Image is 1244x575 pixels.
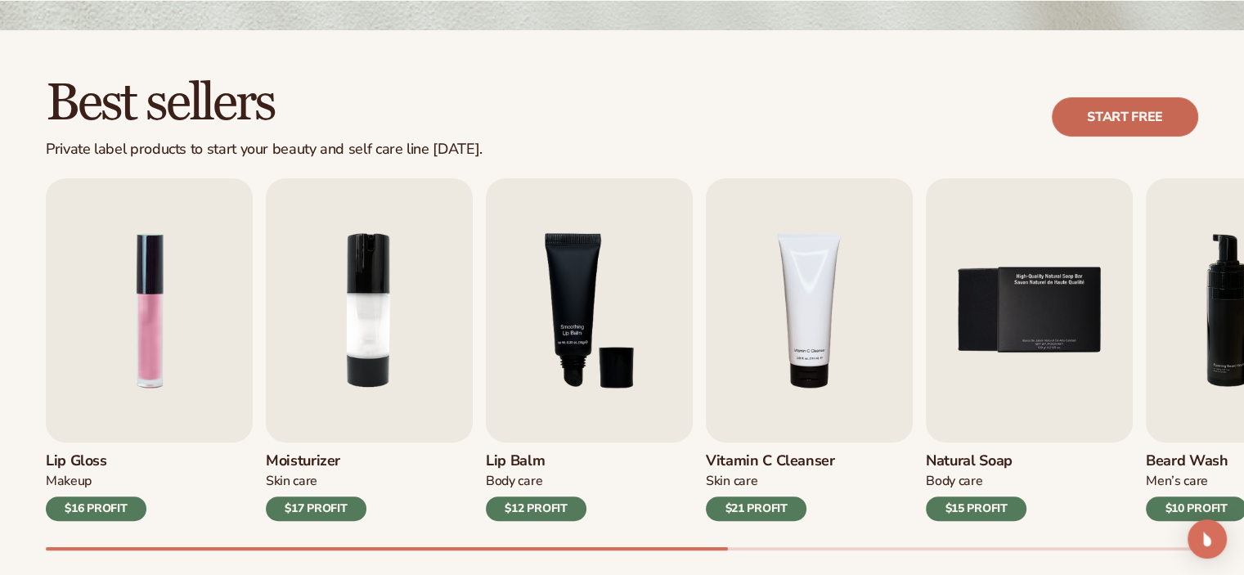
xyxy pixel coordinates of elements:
a: 3 / 9 [486,178,693,521]
a: 2 / 9 [266,178,473,521]
h3: Lip Gloss [46,452,146,470]
a: 5 / 9 [926,178,1133,521]
h2: Best sellers [46,76,483,131]
div: $16 PROFIT [46,496,146,521]
a: 4 / 9 [706,178,913,521]
a: Start free [1052,97,1198,137]
a: 1 / 9 [46,178,253,521]
div: Skin Care [266,473,366,490]
div: $12 PROFIT [486,496,586,521]
div: Open Intercom Messenger [1188,519,1227,559]
h3: Natural Soap [926,452,1026,470]
div: Skin Care [706,473,835,490]
h3: Moisturizer [266,452,366,470]
h3: Vitamin C Cleanser [706,452,835,470]
div: Makeup [46,473,146,490]
h3: Lip Balm [486,452,586,470]
div: Body Care [926,473,1026,490]
div: Private label products to start your beauty and self care line [DATE]. [46,141,483,159]
div: $15 PROFIT [926,496,1026,521]
div: $17 PROFIT [266,496,366,521]
div: Body Care [486,473,586,490]
div: $21 PROFIT [706,496,806,521]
